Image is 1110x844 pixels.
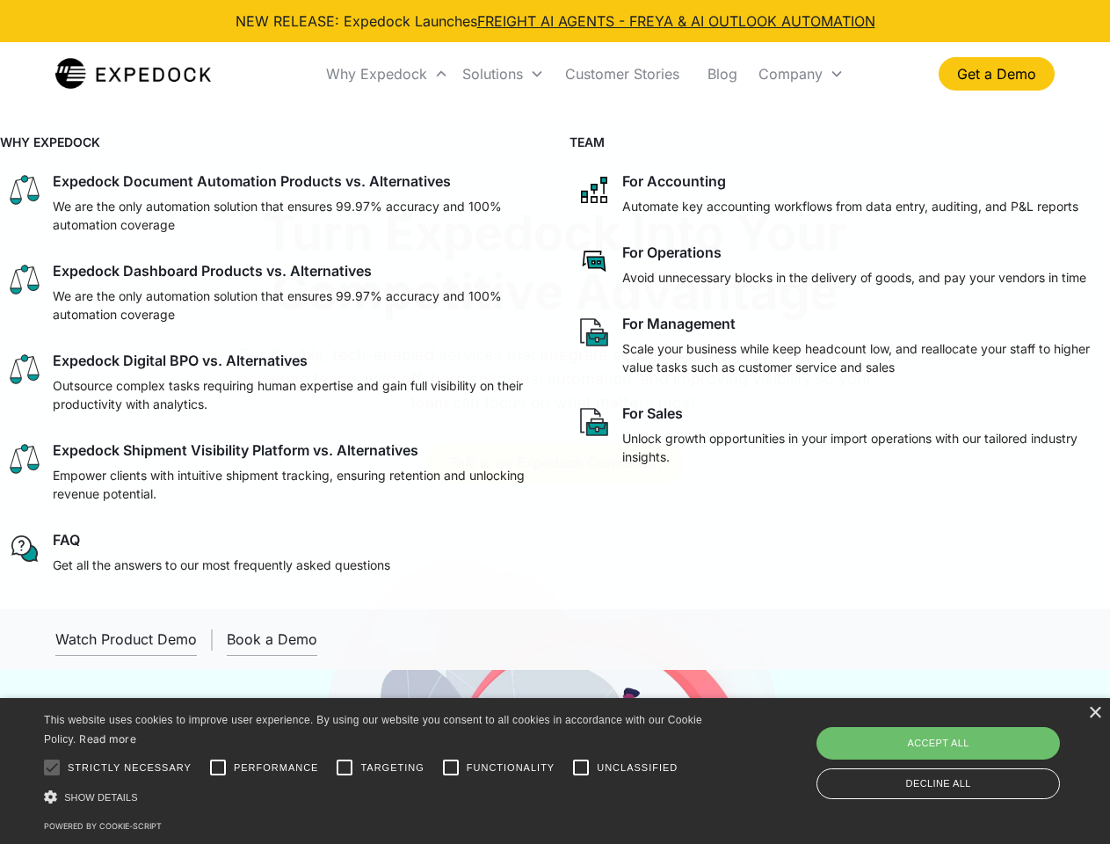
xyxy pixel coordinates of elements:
span: Performance [234,760,319,775]
div: For Sales [622,404,683,422]
span: Functionality [467,760,555,775]
div: For Management [622,315,736,332]
a: Get a Demo [939,57,1055,91]
a: Read more [79,732,136,746]
p: Empower clients with intuitive shipment tracking, ensuring retention and unlocking revenue potent... [53,466,534,503]
div: Solutions [455,44,551,104]
div: Book a Demo [227,630,317,648]
span: Strictly necessary [68,760,192,775]
div: For Accounting [622,172,726,190]
p: Automate key accounting workflows from data entry, auditing, and P&L reports [622,197,1078,215]
a: Customer Stories [551,44,693,104]
img: regular chat bubble icon [7,531,42,566]
a: home [55,56,211,91]
span: This website uses cookies to improve user experience. By using our website you consent to all coo... [44,714,702,746]
div: Why Expedock [326,65,427,83]
div: Company [751,44,851,104]
span: Unclassified [597,760,678,775]
a: FREIGHT AI AGENTS - FREYA & AI OUTLOOK AUTOMATION [477,12,875,30]
span: Targeting [360,760,424,775]
p: Outsource complex tasks requiring human expertise and gain full visibility on their productivity ... [53,376,534,413]
p: We are the only automation solution that ensures 99.97% accuracy and 100% automation coverage [53,197,534,234]
div: Solutions [462,65,523,83]
div: For Operations [622,244,722,261]
span: Show details [64,792,138,803]
div: Why Expedock [319,44,455,104]
p: Unlock growth opportunities in your import operations with our tailored industry insights. [622,429,1104,466]
img: network like icon [577,172,612,207]
div: Expedock Document Automation Products vs. Alternatives [53,172,451,190]
a: Blog [693,44,751,104]
div: Expedock Dashboard Products vs. Alternatives [53,262,372,280]
div: Show details [44,788,708,806]
div: FAQ [53,531,80,549]
img: paper and bag icon [577,404,612,440]
div: Watch Product Demo [55,630,197,648]
img: Expedock Logo [55,56,211,91]
p: We are the only automation solution that ensures 99.97% accuracy and 100% automation coverage [53,287,534,324]
p: Get all the answers to our most frequently asked questions [53,556,390,574]
img: scale icon [7,172,42,207]
img: scale icon [7,262,42,297]
div: Expedock Digital BPO vs. Alternatives [53,352,308,369]
img: rectangular chat bubble icon [577,244,612,279]
div: Expedock Shipment Visibility Platform vs. Alternatives [53,441,418,459]
p: Avoid unnecessary blocks in the delivery of goods, and pay your vendors in time [622,268,1086,287]
a: open lightbox [55,623,197,656]
iframe: Chat Widget [817,654,1110,844]
div: Company [758,65,823,83]
img: paper and bag icon [577,315,612,350]
a: Book a Demo [227,623,317,656]
img: scale icon [7,352,42,387]
p: Scale your business while keep headcount low, and reallocate your staff to higher value tasks suc... [622,339,1104,376]
img: scale icon [7,441,42,477]
div: NEW RELEASE: Expedock Launches [236,11,875,32]
a: Powered by cookie-script [44,821,162,831]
